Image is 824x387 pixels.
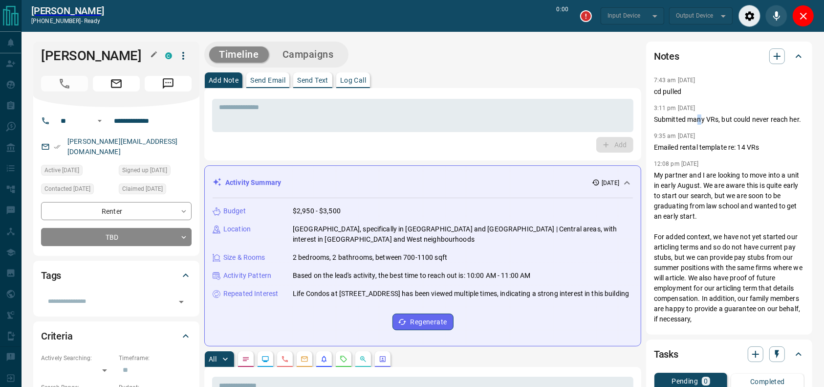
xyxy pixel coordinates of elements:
[293,224,633,245] p: [GEOGRAPHIC_DATA], specifically in [GEOGRAPHIC_DATA] and [GEOGRAPHIC_DATA] | Central areas, with ...
[359,355,367,363] svg: Opportunities
[654,105,695,112] p: 3:11 pm [DATE]
[750,378,785,385] p: Completed
[174,295,188,309] button: Open
[145,76,192,91] span: Message
[41,76,88,91] span: Call
[41,165,114,179] div: Fri Aug 15 2025
[119,183,192,197] div: Sat Aug 16 2025
[792,5,814,27] div: Close
[261,355,269,363] svg: Lead Browsing Activity
[242,355,250,363] svg: Notes
[223,224,251,234] p: Location
[94,115,106,127] button: Open
[165,52,172,59] div: condos.ca
[301,355,308,363] svg: Emails
[297,77,328,84] p: Send Text
[54,143,61,150] svg: Email Verified
[654,77,695,84] p: 7:43 am [DATE]
[293,289,629,299] p: Life Condos at [STREET_ADDRESS] has been viewed multiple times, indicating a strong interest in t...
[41,183,114,197] div: Sat Aug 16 2025
[84,18,101,24] span: ready
[93,76,140,91] span: Email
[320,355,328,363] svg: Listing Alerts
[654,133,695,139] p: 9:35 am [DATE]
[223,289,278,299] p: Repeated Interest
[654,160,699,167] p: 12:08 pm [DATE]
[654,142,804,153] p: Emailed rental template re: 14 VRs
[209,77,239,84] p: Add Note
[44,165,79,175] span: Active [DATE]
[119,165,192,179] div: Thu Jun 09 2022
[738,5,760,27] div: Audio Settings
[293,271,531,281] p: Based on the lead's activity, the best time to reach out is: 10:00 AM - 11:00 AM
[293,252,447,263] p: 2 bedrooms, 2 bathrooms, between 700-1100 sqft
[392,314,454,330] button: Regenerate
[225,178,281,188] p: Activity Summary
[41,324,192,348] div: Criteria
[250,77,285,84] p: Send Email
[41,264,192,287] div: Tags
[654,45,804,68] div: Notes
[281,355,289,363] svg: Calls
[41,48,151,64] h1: [PERSON_NAME]
[41,328,73,344] h2: Criteria
[602,179,619,187] p: [DATE]
[122,184,163,194] span: Claimed [DATE]
[44,184,90,194] span: Contacted [DATE]
[67,137,178,156] a: [PERSON_NAME][EMAIL_ADDRESS][DOMAIN_NAME]
[557,5,568,27] p: 0:00
[122,165,167,175] span: Signed up [DATE]
[765,5,787,27] div: Mute
[273,46,344,63] button: Campaigns
[223,252,265,263] p: Size & Rooms
[379,355,387,363] svg: Agent Actions
[41,268,61,283] h2: Tags
[41,354,114,363] p: Actively Searching:
[672,378,698,385] p: Pending
[31,5,104,17] a: [PERSON_NAME]
[41,202,192,220] div: Renter
[41,228,192,246] div: TBD
[340,355,347,363] svg: Requests
[209,356,217,363] p: All
[654,87,804,97] p: cd pulled
[704,378,708,385] p: 0
[31,17,104,25] p: [PHONE_NUMBER] -
[340,77,366,84] p: Log Call
[223,206,246,216] p: Budget
[209,46,269,63] button: Timeline
[213,174,633,192] div: Activity Summary[DATE]
[654,346,678,362] h2: Tasks
[654,114,804,125] p: Submitted many VRs, but could never reach her.
[654,342,804,366] div: Tasks
[654,48,679,64] h2: Notes
[119,354,192,363] p: Timeframe:
[293,206,341,216] p: $2,950 - $3,500
[223,271,271,281] p: Activity Pattern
